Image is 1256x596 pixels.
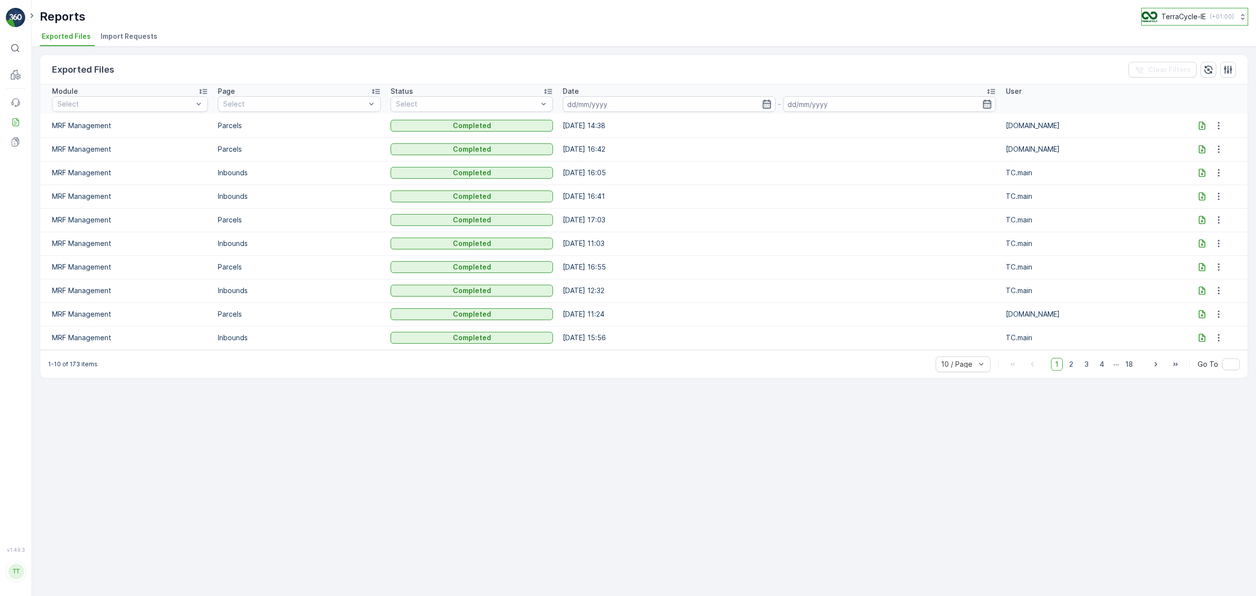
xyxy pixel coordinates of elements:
[8,564,24,579] div: TT
[40,302,213,326] td: MRF Management
[52,86,78,96] p: Module
[391,86,413,96] p: Status
[40,326,213,350] td: MRF Management
[558,137,1000,161] td: [DATE] 16:42
[453,191,491,201] p: Completed
[1001,208,1174,232] td: TC.main
[40,185,213,208] td: MRF Management
[391,143,553,155] button: Completed
[391,214,553,226] button: Completed
[453,239,491,248] p: Completed
[453,144,491,154] p: Completed
[101,31,157,41] span: Import Requests
[391,261,553,273] button: Completed
[453,333,491,343] p: Completed
[40,161,213,185] td: MRF Management
[40,9,85,25] p: Reports
[391,167,553,179] button: Completed
[558,302,1000,326] td: [DATE] 11:24
[453,121,491,131] p: Completed
[563,86,579,96] p: Date
[213,326,386,350] td: Inbounds
[40,279,213,302] td: MRF Management
[1001,302,1174,326] td: [DOMAIN_NAME]
[391,285,553,297] button: Completed
[558,208,1000,232] td: [DATE] 17:03
[1128,62,1197,78] button: Clear Filters
[1198,359,1218,369] span: Go To
[558,161,1000,185] td: [DATE] 16:05
[213,302,386,326] td: Parcels
[213,279,386,302] td: Inbounds
[1121,358,1137,371] span: 18
[1001,137,1174,161] td: [DOMAIN_NAME]
[1148,65,1191,75] p: Clear Filters
[1001,185,1174,208] td: TC.main
[1001,279,1174,302] td: TC.main
[40,208,213,232] td: MRF Management
[453,215,491,225] p: Completed
[213,161,386,185] td: Inbounds
[391,308,553,320] button: Completed
[218,86,235,96] p: Page
[1080,358,1093,371] span: 3
[563,96,776,112] input: dd/mm/yyyy
[213,185,386,208] td: Inbounds
[52,63,114,77] p: Exported Files
[391,332,553,344] button: Completed
[213,114,386,137] td: Parcels
[1001,232,1174,255] td: TC.main
[558,185,1000,208] td: [DATE] 16:41
[1051,358,1063,371] span: 1
[558,255,1000,279] td: [DATE] 16:55
[223,99,366,109] p: Select
[558,326,1000,350] td: [DATE] 15:56
[558,232,1000,255] td: [DATE] 11:03
[48,360,98,368] p: 1-10 of 173 items
[391,238,553,249] button: Completed
[40,137,213,161] td: MRF Management
[40,232,213,255] td: MRF Management
[1001,114,1174,137] td: [DOMAIN_NAME]
[42,31,91,41] span: Exported Files
[1142,11,1157,22] img: TC_CKGxpWm.png
[453,168,491,178] p: Completed
[6,8,26,27] img: logo
[1001,255,1174,279] td: TC.main
[1001,326,1174,350] td: TC.main
[783,96,996,112] input: dd/mm/yyyy
[396,99,538,109] p: Select
[57,99,193,109] p: Select
[213,255,386,279] td: Parcels
[40,255,213,279] td: MRF Management
[6,555,26,588] button: TT
[6,547,26,553] span: v 1.49.3
[1065,358,1078,371] span: 2
[1006,86,1021,96] p: User
[391,190,553,202] button: Completed
[1210,13,1234,21] p: ( +01:00 )
[40,114,213,137] td: MRF Management
[213,208,386,232] td: Parcels
[453,309,491,319] p: Completed
[1141,8,1248,26] button: TerraCycle-IE(+01:00)
[778,98,781,110] p: -
[213,137,386,161] td: Parcels
[391,120,553,132] button: Completed
[213,232,386,255] td: Inbounds
[453,262,491,272] p: Completed
[1095,358,1109,371] span: 4
[1161,12,1206,22] p: TerraCycle-IE
[1001,161,1174,185] td: TC.main
[1113,358,1119,371] p: ...
[453,286,491,296] p: Completed
[558,279,1000,302] td: [DATE] 12:32
[558,114,1000,137] td: [DATE] 14:38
